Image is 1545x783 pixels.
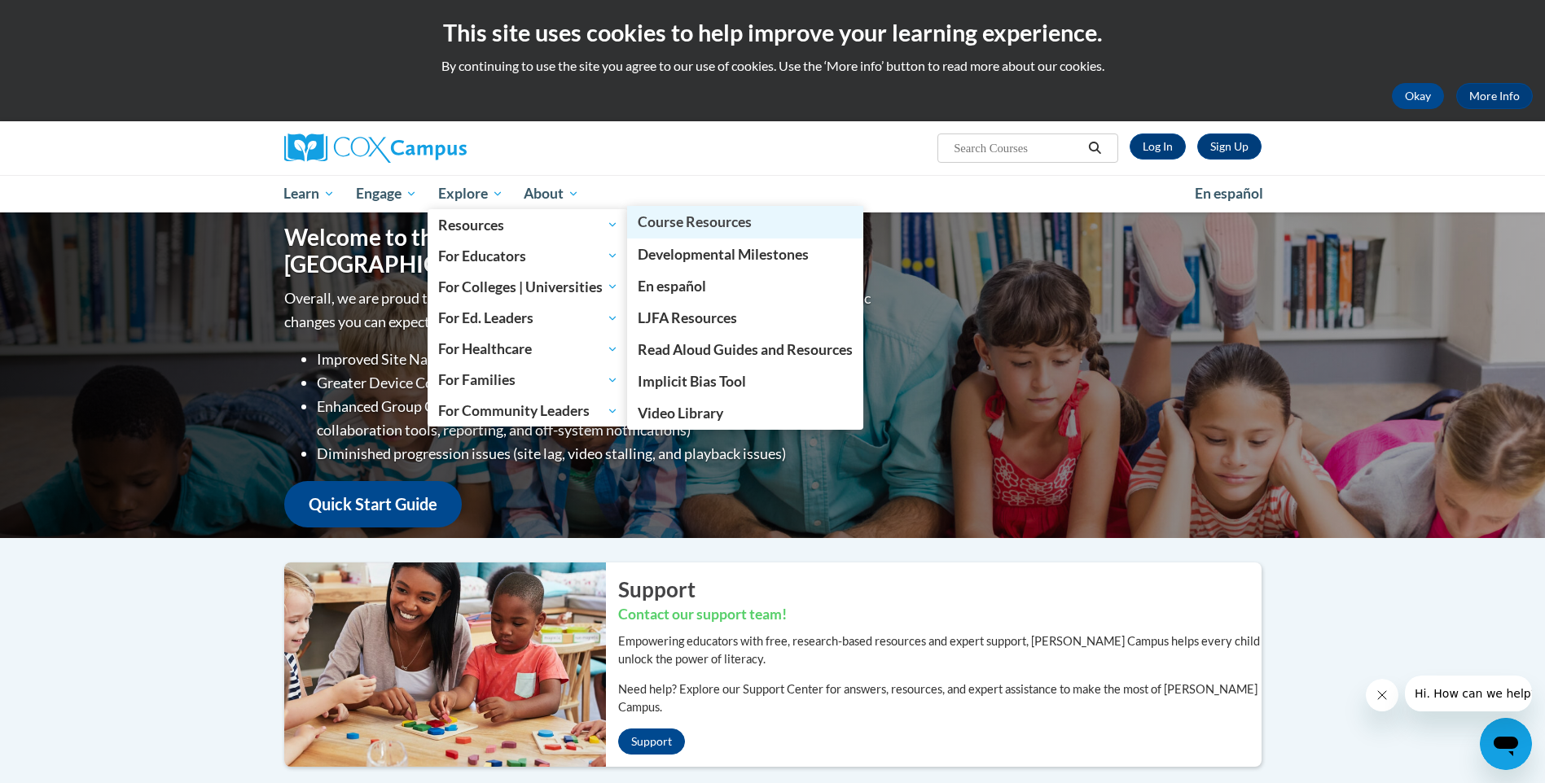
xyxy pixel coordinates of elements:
[438,246,618,265] span: For Educators
[638,246,809,263] span: Developmental Milestones
[438,401,618,421] span: For Community Leaders
[627,397,863,429] a: Video Library
[513,175,590,212] a: About
[1405,676,1532,711] iframe: Message from company
[618,632,1262,668] p: Empowering educators with free, research-based resources and expert support, [PERSON_NAME] Campus...
[638,278,706,295] span: En español
[627,334,863,365] a: Read Aloud Guides and Resources
[618,728,685,755] a: Support
[317,371,875,395] li: Greater Device Compatibility
[438,308,618,328] span: For Ed. Leaders
[317,442,875,466] li: Diminished progression issues (site lag, video stalling, and playback issues)
[10,11,132,24] span: Hi. How can we help?
[627,206,863,238] a: Course Resources
[638,341,853,358] span: Read Aloud Guides and Resources
[428,209,629,240] a: Resources
[627,365,863,397] a: Implicit Bias Tool
[1082,138,1107,158] button: Search
[638,309,737,326] span: LJFA Resources
[627,302,863,334] a: LJFA Resources
[12,57,1533,75] p: By continuing to use the site you agree to our use of cookies. Use the ‘More info’ button to read...
[1195,185,1263,202] span: En español
[618,575,1262,604] h2: Support
[627,238,863,270] a: Developmental Milestones
[284,133,467,163] img: Cox Campus
[428,303,629,334] a: For Ed. Leaders
[283,184,335,203] span: Learn
[284,481,462,527] a: Quick Start Guide
[1130,133,1186,160] a: Log In
[1392,83,1444,109] button: Okay
[438,339,618,359] span: For Healthcare
[618,605,1262,625] h3: Contact our support team!
[438,184,503,203] span: Explore
[438,215,618,234] span: Resources
[638,373,746,390] span: Implicit Bias Tool
[428,271,629,302] a: For Colleges | Universities
[627,270,863,302] a: En español
[428,365,629,396] a: For Families
[428,396,629,426] a: For Community Leaders
[317,395,875,442] li: Enhanced Group Collaboration Tools (Action plans, Group communication and collaboration tools, re...
[1184,177,1274,211] a: En español
[638,213,752,230] span: Course Resources
[1480,718,1532,770] iframe: Button to launch messaging window
[272,562,606,766] img: ...
[317,348,875,371] li: Improved Site Navigation
[260,175,1286,212] div: Main menu
[12,16,1533,49] h2: This site uses cookies to help improve your learning experience.
[274,175,346,212] a: Learn
[438,277,618,296] span: For Colleges | Universities
[284,287,875,334] p: Overall, we are proud to provide you with a more streamlined experience. Some of the specific cha...
[1456,83,1533,109] a: More Info
[356,184,417,203] span: Engage
[428,175,514,212] a: Explore
[284,224,875,278] h1: Welcome to the new and improved [PERSON_NAME][GEOGRAPHIC_DATA]
[284,133,594,163] a: Cox Campus
[524,184,579,203] span: About
[638,405,723,422] span: Video Library
[428,240,629,271] a: For Educators
[1197,133,1262,160] a: Register
[618,680,1262,716] p: Need help? Explore our Support Center for answers, resources, and expert assistance to make the m...
[428,334,629,365] a: For Healthcare
[952,138,1082,158] input: Search Courses
[438,370,618,390] span: For Families
[1366,679,1398,711] iframe: Close message
[345,175,428,212] a: Engage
